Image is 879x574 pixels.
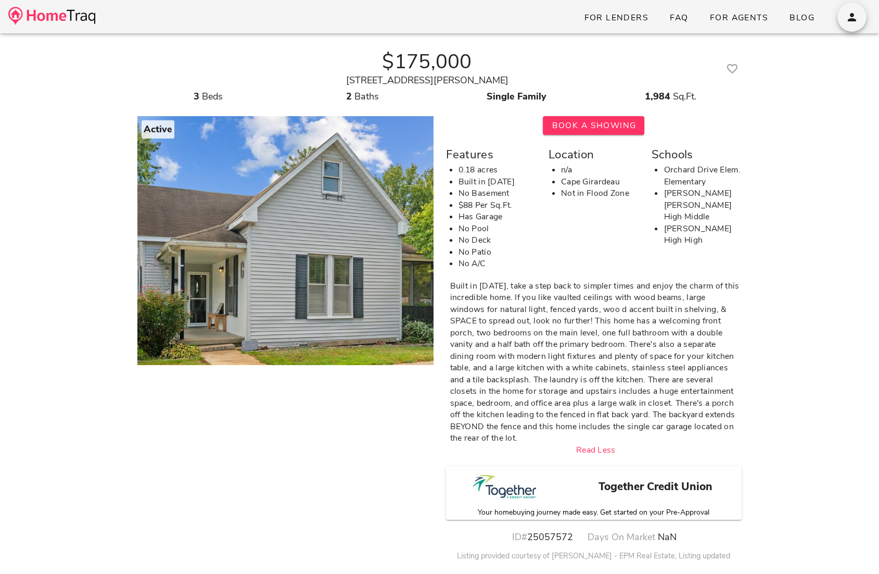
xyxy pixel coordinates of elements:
[144,123,172,135] strong: Active
[561,164,639,176] li: n/a
[664,188,741,223] li: [PERSON_NAME] [PERSON_NAME] High Middle
[575,8,657,27] a: For Lenders
[583,12,648,23] span: For Lenders
[789,12,814,23] span: Blog
[512,531,527,543] span: ID#
[450,280,742,444] div: Built in [DATE], take a step back to simpler times and enjoy the charm of this incredible home. I...
[458,199,536,211] li: $88 Per Sq.Ft.
[446,507,742,516] div: Your homebuying journey made easy. Get started on your Pre-Approval
[446,145,536,164] div: Features
[452,466,736,520] a: Together Credit Union Your homebuying journey made easy. Get started on your Pre-Approval
[551,120,636,131] span: Book A Showing
[664,223,741,246] li: [PERSON_NAME] High High
[458,223,536,235] li: No Pool
[194,90,199,103] strong: 3
[645,90,670,103] strong: 1,984
[382,48,472,76] strong: $175,000
[543,116,644,135] button: Book A Showing
[709,12,768,23] span: For Agents
[658,531,677,543] span: NaN
[354,90,379,103] span: Baths
[458,188,536,199] li: No Basement
[549,145,639,164] div: Location
[588,531,655,543] span: Days On Market
[450,304,735,444] span: d accent built in shelving, & SPACE to spread out, look no further! This home has a welcoming fro...
[575,479,735,495] h3: Together Credit Union
[8,7,95,25] img: desktop-logo.34a1112.png
[202,90,223,103] span: Beds
[487,90,546,103] strong: Single Family
[827,524,879,574] iframe: Chat Widget
[458,211,536,223] li: Has Garage
[561,176,639,188] li: Cape Girardeau
[664,164,741,188] li: Orchard Drive Elem. Elementary
[651,145,741,164] div: Schools
[346,90,352,103] strong: 2
[458,234,536,246] li: No Deck
[576,444,616,456] a: Read Less
[458,246,536,258] li: No Patio
[781,8,823,27] a: Blog
[661,8,697,27] a: FAQ
[701,8,776,27] a: For Agents
[669,12,689,23] span: FAQ
[458,258,536,270] li: No A/C
[458,176,536,188] li: Built in [DATE]
[673,90,696,103] span: Sq.Ft.
[458,164,536,176] li: 0.18 acres
[504,530,581,544] div: 25057572
[457,551,730,561] small: Listing provided courtesy of [PERSON_NAME] - EPM Real Estate, Listing updated
[561,188,639,199] li: Not in Flood Zone
[137,73,717,88] div: [STREET_ADDRESS][PERSON_NAME]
